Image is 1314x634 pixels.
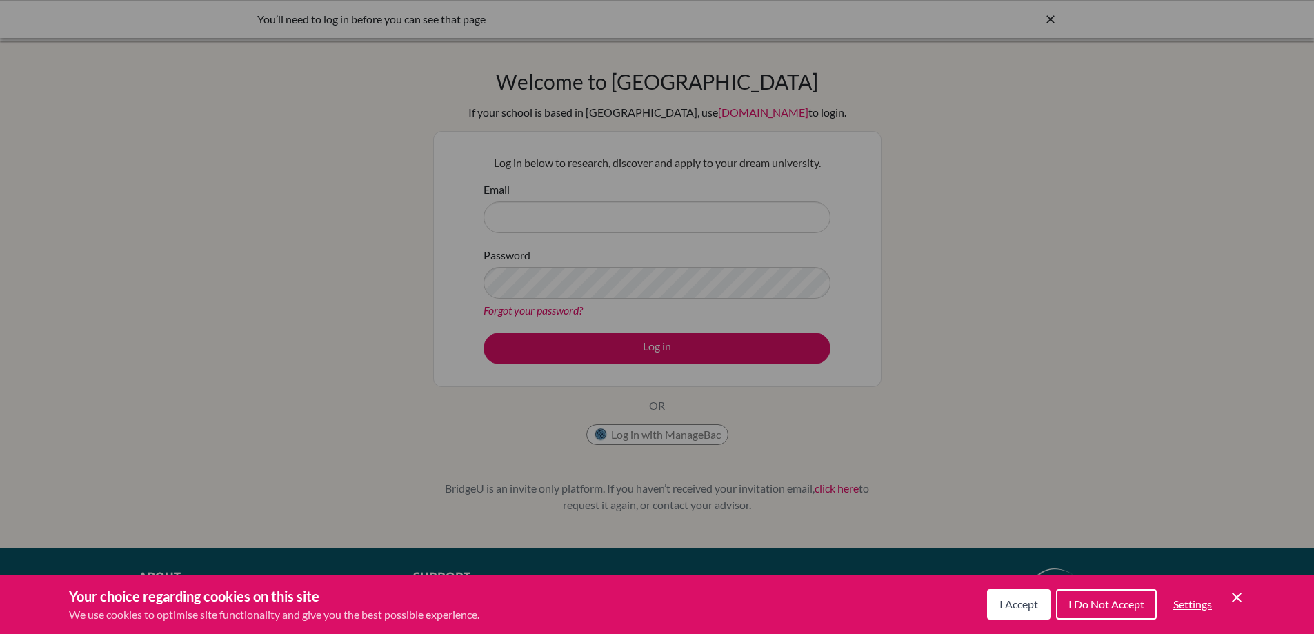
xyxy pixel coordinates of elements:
[69,586,479,606] h3: Your choice regarding cookies on this site
[999,597,1038,611] span: I Accept
[1056,589,1157,620] button: I Do Not Accept
[1162,591,1223,618] button: Settings
[987,589,1051,620] button: I Accept
[1173,597,1212,611] span: Settings
[1228,589,1245,606] button: Save and close
[69,606,479,623] p: We use cookies to optimise site functionality and give you the best possible experience.
[1068,597,1144,611] span: I Do Not Accept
